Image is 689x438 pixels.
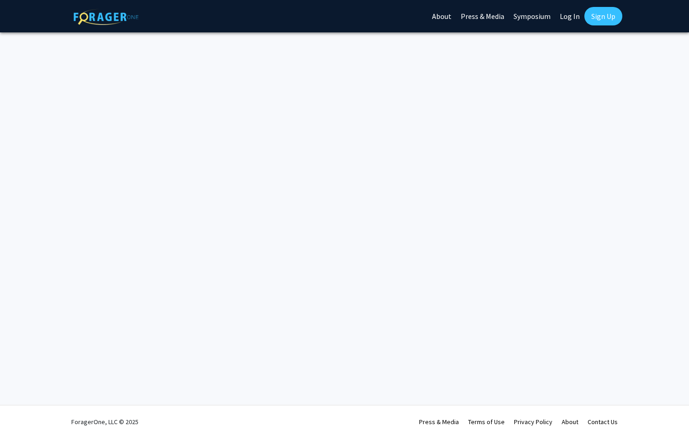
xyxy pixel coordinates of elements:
a: Press & Media [419,418,459,426]
a: Privacy Policy [514,418,552,426]
a: About [562,418,578,426]
a: Contact Us [588,418,618,426]
a: Sign Up [584,7,622,25]
div: ForagerOne, LLC © 2025 [71,406,138,438]
a: Terms of Use [468,418,505,426]
img: ForagerOne Logo [74,9,138,25]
